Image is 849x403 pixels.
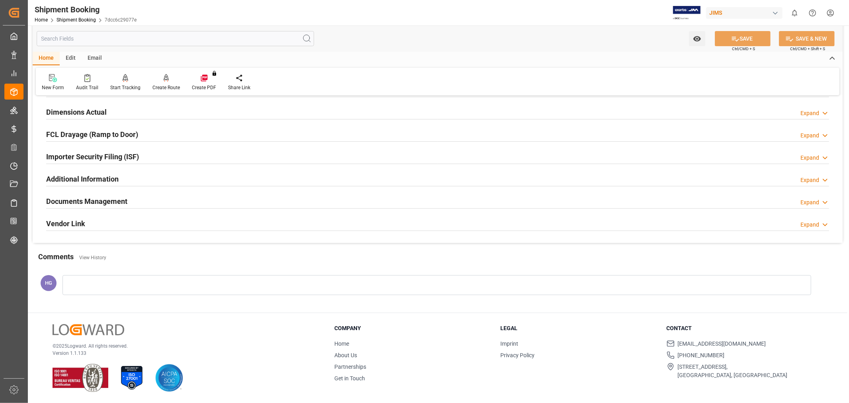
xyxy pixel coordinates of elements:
a: Get in Touch [334,375,365,381]
h2: Importer Security Filing (ISF) [46,151,139,162]
span: HG [45,280,52,286]
a: About Us [334,352,357,358]
h2: Dimensions Actual [46,107,107,117]
div: Share Link [228,84,250,91]
button: open menu [689,31,705,46]
a: Privacy Policy [500,352,535,358]
h2: Vendor Link [46,218,85,229]
div: Shipment Booking [35,4,137,16]
p: © 2025 Logward. All rights reserved. [53,342,314,350]
img: ISO 27001 Certification [118,364,146,392]
div: New Form [42,84,64,91]
span: Ctrl/CMD + S [732,46,755,52]
div: JIMS [706,7,783,19]
h2: Documents Management [46,196,127,207]
div: Create Route [152,84,180,91]
h3: Contact [667,324,823,333]
a: Imprint [500,340,518,347]
h3: Company [334,324,490,333]
div: Home [33,52,60,65]
div: Expand [800,109,819,117]
img: Exertis%20JAM%20-%20Email%20Logo.jpg_1722504956.jpg [673,6,701,20]
h2: FCL Drayage (Ramp to Door) [46,129,138,140]
span: [PHONE_NUMBER] [678,351,725,360]
button: Help Center [804,4,822,22]
button: SAVE & NEW [779,31,835,46]
img: Logward Logo [53,324,124,336]
a: Home [334,340,349,347]
span: [STREET_ADDRESS], [GEOGRAPHIC_DATA], [GEOGRAPHIC_DATA] [678,363,788,380]
div: Audit Trail [76,84,98,91]
h3: Legal [500,324,656,333]
h2: Additional Information [46,174,119,184]
h2: Comments [38,251,74,262]
input: Search Fields [37,31,314,46]
button: SAVE [715,31,771,46]
div: Email [82,52,108,65]
div: Expand [800,131,819,140]
img: ISO 9001 & ISO 14001 Certification [53,364,108,392]
div: Expand [800,154,819,162]
a: View History [79,255,106,260]
div: Expand [800,221,819,229]
span: [EMAIL_ADDRESS][DOMAIN_NAME] [678,340,766,348]
a: Partnerships [334,364,366,370]
button: show 0 new notifications [786,4,804,22]
p: Version 1.1.133 [53,350,314,357]
div: Edit [60,52,82,65]
div: Expand [800,176,819,184]
div: Start Tracking [110,84,141,91]
button: JIMS [706,5,786,20]
img: AICPA SOC [155,364,183,392]
span: Ctrl/CMD + Shift + S [790,46,825,52]
a: Shipment Booking [57,17,96,23]
a: Home [35,17,48,23]
div: Expand [800,198,819,207]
